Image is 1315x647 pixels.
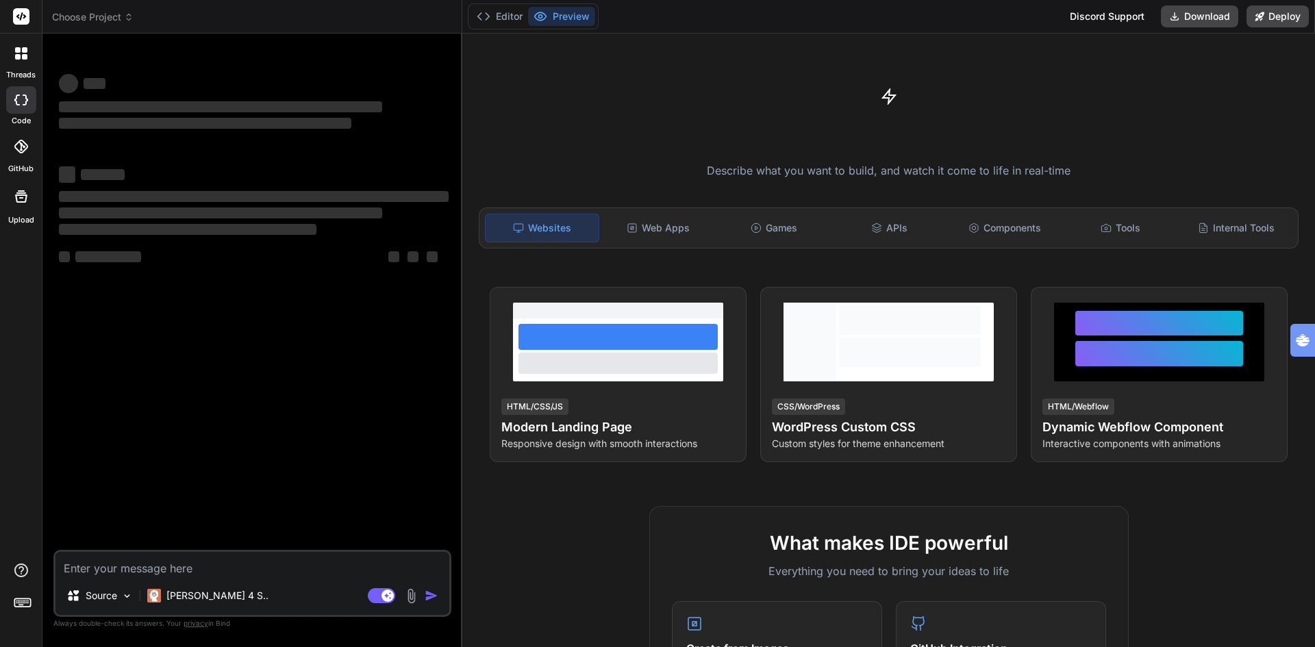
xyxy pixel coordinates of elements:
[471,162,1307,180] p: Describe what you want to build, and watch it come to life in real-time
[1247,5,1309,27] button: Deploy
[427,251,438,262] span: ‌
[1062,5,1153,27] div: Discord Support
[718,214,831,242] div: Games
[833,214,946,242] div: APIs
[59,166,75,183] span: ‌
[59,74,78,93] span: ‌
[8,163,34,175] label: GitHub
[1042,398,1114,415] div: HTML/Webflow
[403,588,419,604] img: attachment
[6,69,36,81] label: threads
[1064,214,1177,242] div: Tools
[59,207,382,218] span: ‌
[408,251,418,262] span: ‌
[602,214,715,242] div: Web Apps
[772,418,1005,437] h4: WordPress Custom CSS
[485,214,599,242] div: Websites
[501,398,568,415] div: HTML/CSS/JS
[8,214,34,226] label: Upload
[59,191,449,202] span: ‌
[84,78,105,89] span: ‌
[672,529,1106,557] h2: What makes IDE powerful
[501,418,735,437] h4: Modern Landing Page
[1042,437,1276,451] p: Interactive components with animations
[59,251,70,262] span: ‌
[772,398,845,415] div: CSS/WordPress
[166,589,268,602] p: [PERSON_NAME] 4 S..
[1042,418,1276,437] h4: Dynamic Webflow Component
[75,251,141,262] span: ‌
[59,224,316,235] span: ‌
[672,563,1106,579] p: Everything you need to bring your ideas to life
[86,589,117,602] p: Source
[1179,214,1292,242] div: Internal Tools
[501,437,735,451] p: Responsive design with smooth interactions
[121,590,133,602] img: Pick Models
[59,118,351,129] span: ‌
[528,7,595,26] button: Preview
[81,169,125,180] span: ‌
[53,617,451,630] p: Always double-check its answers. Your in Bind
[1161,5,1238,27] button: Download
[949,214,1062,242] div: Components
[184,619,208,627] span: privacy
[59,101,382,112] span: ‌
[12,115,31,127] label: code
[52,10,134,24] span: Choose Project
[471,7,528,26] button: Editor
[471,129,1307,154] h1: Turn ideas into code instantly
[425,589,438,602] img: icon
[388,251,399,262] span: ‌
[772,437,1005,451] p: Custom styles for theme enhancement
[147,589,161,602] img: Claude 4 Sonnet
